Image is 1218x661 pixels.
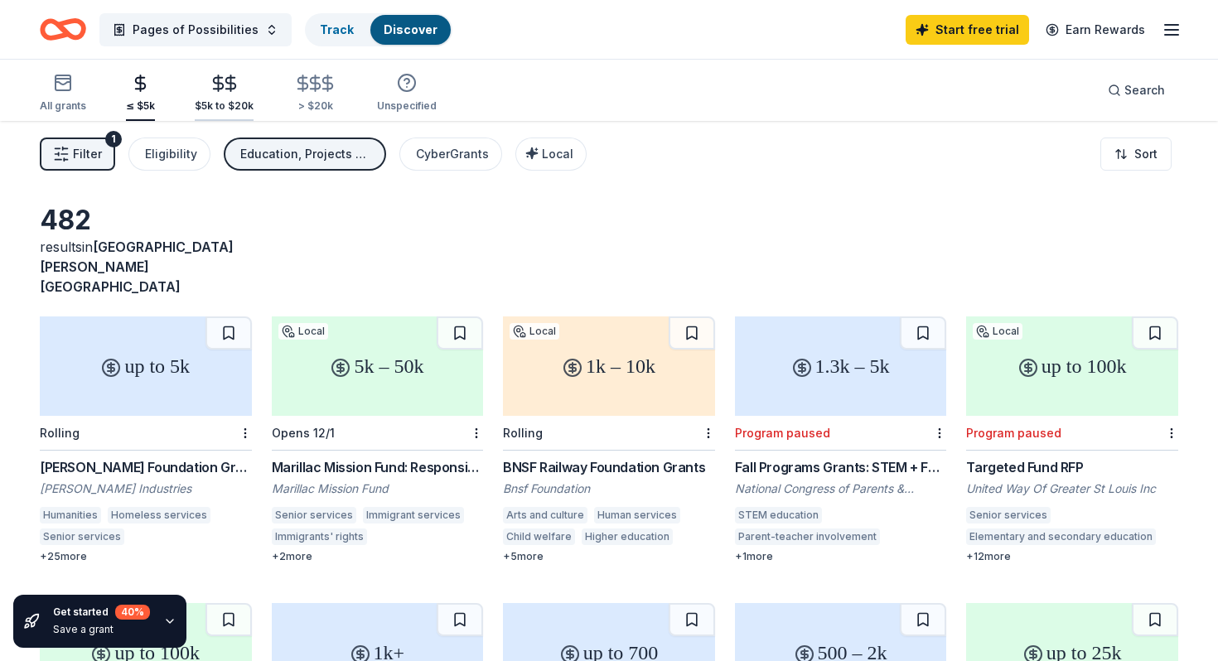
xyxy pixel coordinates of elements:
[293,67,337,121] button: > $20k
[195,99,254,113] div: $5k to $20k
[53,605,150,620] div: Get started
[40,480,252,497] div: [PERSON_NAME] Industries
[503,507,587,523] div: Arts and culture
[966,507,1051,523] div: Senior services
[240,144,373,164] div: Education, Projects & programming
[503,550,715,563] div: + 5 more
[224,138,386,171] button: Education, Projects & programming
[735,316,947,416] div: 1.3k – 5k
[40,10,86,49] a: Home
[40,316,252,563] a: up to 5kRolling[PERSON_NAME] Foundation Grant[PERSON_NAME] IndustriesHumanitiesHomeless servicesS...
[1100,138,1172,171] button: Sort
[126,67,155,121] button: ≤ $5k
[363,507,464,523] div: Immigrant services
[594,507,680,523] div: Human services
[272,528,367,545] div: Immigrants' rights
[73,144,102,164] span: Filter
[377,99,437,113] div: Unspecified
[278,323,328,340] div: Local
[503,316,715,563] a: 1k – 10kLocalRollingBNSF Railway Foundation GrantsBnsf FoundationArts and cultureHuman servicesCh...
[40,316,252,416] div: up to 5k
[40,239,234,295] span: in
[1124,80,1165,100] span: Search
[503,528,575,545] div: Child welfare
[510,323,559,340] div: Local
[582,528,673,545] div: Higher education
[966,550,1178,563] div: + 12 more
[966,426,1061,440] div: Program paused
[272,507,356,523] div: Senior services
[53,623,150,636] div: Save a grant
[542,147,573,161] span: Local
[906,15,1029,45] a: Start free trial
[503,426,543,440] div: Rolling
[966,480,1178,497] div: United Way Of Greater St Louis Inc
[973,323,1022,340] div: Local
[966,528,1156,545] div: Elementary and secondary education
[108,507,210,523] div: Homeless services
[293,99,337,113] div: > $20k
[503,480,715,497] div: Bnsf Foundation
[735,426,830,440] div: Program paused
[115,605,150,620] div: 40 %
[735,480,947,497] div: National Congress of Parents & Teachers
[384,22,437,36] a: Discover
[126,99,155,113] div: ≤ $5k
[40,66,86,121] button: All grants
[195,67,254,121] button: $5k to $20k
[40,457,252,477] div: [PERSON_NAME] Foundation Grant
[377,66,437,121] button: Unspecified
[966,316,1178,416] div: up to 100k
[40,204,252,237] div: 482
[40,237,252,297] div: results
[503,316,715,416] div: 1k – 10k
[272,480,484,497] div: Marillac Mission Fund
[40,528,124,545] div: Senior services
[1036,15,1155,45] a: Earn Rewards
[272,426,335,440] div: Opens 12/1
[40,507,101,523] div: Humanities
[272,316,484,563] a: 5k – 50kLocalOpens 12/1Marillac Mission Fund: Responsive GrantsMarillac Mission FundSenior servic...
[735,528,880,545] div: Parent-teacher involvement
[145,144,197,164] div: Eligibility
[272,457,484,477] div: Marillac Mission Fund: Responsive Grants
[40,426,80,440] div: Rolling
[416,144,489,164] div: CyberGrants
[1095,74,1178,107] button: Search
[399,138,502,171] button: CyberGrants
[272,550,484,563] div: + 2 more
[40,138,115,171] button: Filter1
[966,316,1178,563] a: up to 100kLocalProgram pausedTargeted Fund RFPUnited Way Of Greater St Louis IncSenior servicesEl...
[320,22,354,36] a: Track
[735,550,947,563] div: + 1 more
[735,316,947,563] a: 1.3k – 5kProgram pausedFall Programs Grants: STEM + Families Science FestivalNational Congress of...
[1134,144,1158,164] span: Sort
[105,131,122,147] div: 1
[40,99,86,113] div: All grants
[735,457,947,477] div: Fall Programs Grants: STEM + Families Science Festival
[128,138,210,171] button: Eligibility
[133,20,259,40] span: Pages of Possibilities
[305,13,452,46] button: TrackDiscover
[272,316,484,416] div: 5k – 50k
[40,550,252,563] div: + 25 more
[503,457,715,477] div: BNSF Railway Foundation Grants
[735,507,822,523] div: STEM education
[40,239,234,295] span: [GEOGRAPHIC_DATA][PERSON_NAME][GEOGRAPHIC_DATA]
[966,457,1178,477] div: Targeted Fund RFP
[99,13,292,46] button: Pages of Possibilities
[515,138,587,171] button: Local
